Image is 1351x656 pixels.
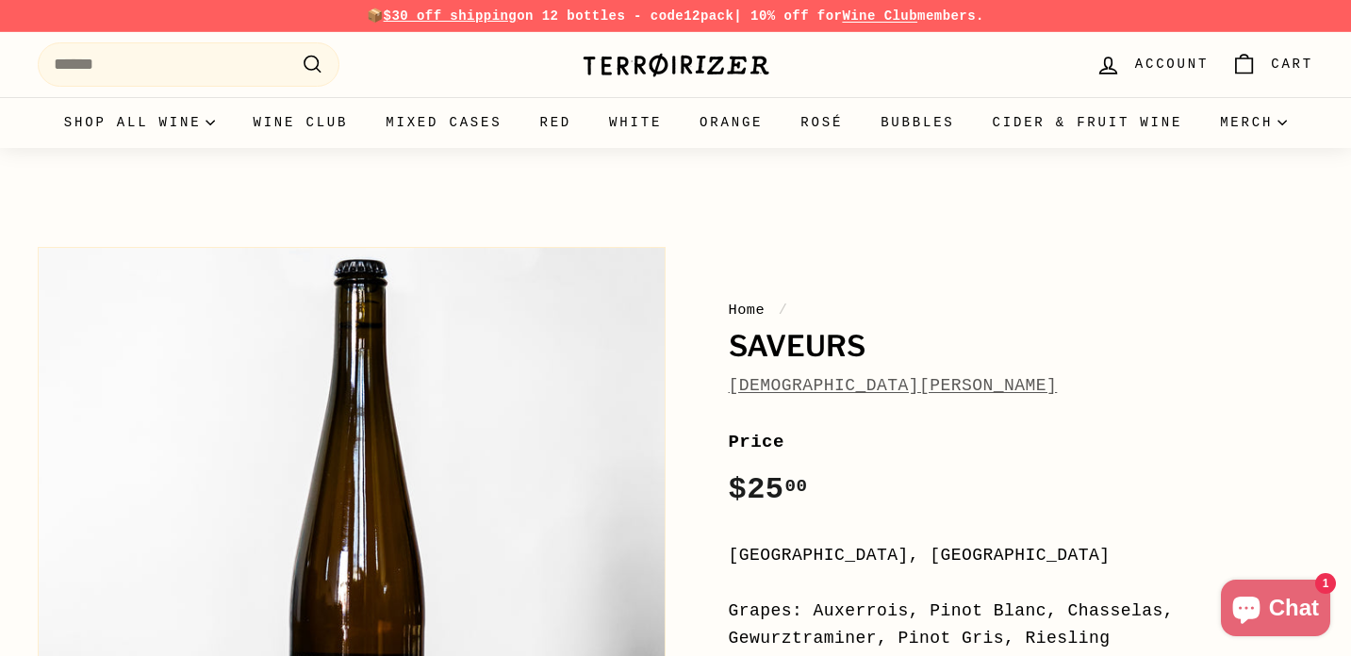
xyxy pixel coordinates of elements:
a: Account [1084,37,1220,92]
span: $25 [729,472,808,507]
a: Wine Club [842,8,917,24]
strong: 12pack [684,8,733,24]
a: Red [520,97,590,148]
div: [GEOGRAPHIC_DATA], [GEOGRAPHIC_DATA] [729,542,1314,569]
a: Bubbles [862,97,973,148]
a: Orange [681,97,782,148]
a: [DEMOGRAPHIC_DATA][PERSON_NAME] [729,376,1058,395]
span: $30 off shipping [384,8,518,24]
a: Home [729,302,766,319]
a: Rosé [782,97,862,148]
div: Grapes: Auxerrois, Pinot Blanc, Chasselas, Gewurztraminer, Pinot Gris, Riesling [729,598,1314,652]
span: Cart [1271,54,1313,74]
a: White [590,97,681,148]
summary: Merch [1201,97,1306,148]
span: Account [1135,54,1209,74]
a: Cider & Fruit Wine [974,97,1202,148]
a: Cart [1220,37,1325,92]
summary: Shop all wine [45,97,235,148]
sup: 00 [784,476,807,497]
p: 📦 on 12 bottles - code | 10% off for members. [38,6,1313,26]
a: Wine Club [234,97,367,148]
nav: breadcrumbs [729,299,1314,321]
inbox-online-store-chat: Shopify online store chat [1215,580,1336,641]
h1: Saveurs [729,331,1314,363]
span: / [774,302,793,319]
a: Mixed Cases [367,97,520,148]
label: Price [729,428,1314,456]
